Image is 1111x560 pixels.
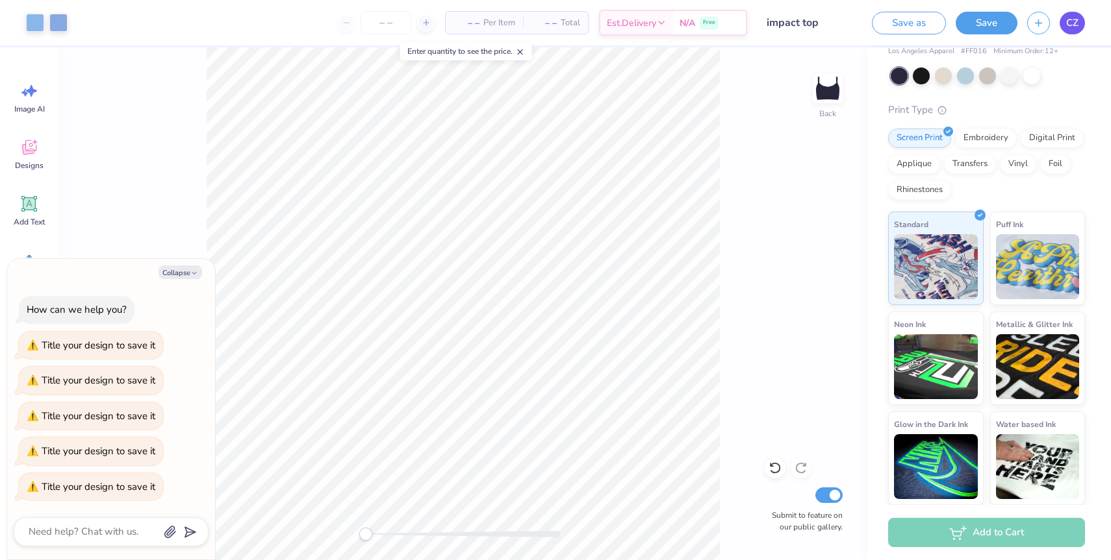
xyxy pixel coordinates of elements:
img: Metallic & Glitter Ink [996,334,1080,399]
div: Digital Print [1021,128,1084,148]
div: Title your design to save it [42,480,155,493]
span: # FF016 [961,46,987,57]
div: Back [819,108,836,119]
span: CZ [1066,16,1079,30]
div: Title your design to save it [42,444,155,457]
span: Glow in the Dark Ink [894,417,968,431]
div: Transfers [944,154,996,174]
span: N/A [680,16,695,30]
div: Screen Print [888,128,951,148]
a: CZ [1060,12,1085,34]
span: Free [703,18,715,27]
input: Untitled Design [757,10,852,36]
span: Per Item [483,16,515,30]
button: Save as [872,12,946,34]
img: Back [815,75,841,101]
div: Title your design to save it [42,409,155,422]
div: Applique [888,154,940,174]
img: Water based Ink [996,434,1080,499]
div: Title your design to save it [42,339,155,352]
div: Title your design to save it [42,374,155,387]
div: Rhinestones [888,180,951,200]
div: Accessibility label [359,528,372,541]
span: Total [561,16,580,30]
span: Est. Delivery [607,16,656,30]
span: Standard [894,217,928,231]
span: Designs [15,160,44,171]
span: – – [453,16,479,30]
button: Save [956,12,1017,34]
div: Embroidery [955,128,1017,148]
div: Enter quantity to see the price. [400,42,532,60]
img: Puff Ink [996,234,1080,299]
span: Water based Ink [996,417,1056,431]
img: Glow in the Dark Ink [894,434,978,499]
label: Submit to feature on our public gallery. [765,509,843,533]
span: – – [531,16,557,30]
div: Foil [1040,154,1071,174]
span: Minimum Order: 12 + [993,46,1058,57]
img: Neon Ink [894,334,978,399]
div: Vinyl [1000,154,1036,174]
img: Standard [894,234,978,299]
div: Print Type [888,103,1085,117]
button: Collapse [159,265,202,279]
span: Puff Ink [996,217,1023,231]
div: How can we help you? [27,303,127,316]
span: Metallic & Glitter Ink [996,317,1073,331]
span: Los Angeles Apparel [888,46,954,57]
span: Add Text [14,217,45,227]
input: – – [361,11,411,34]
span: Image AI [14,104,45,114]
span: Neon Ink [894,317,926,331]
